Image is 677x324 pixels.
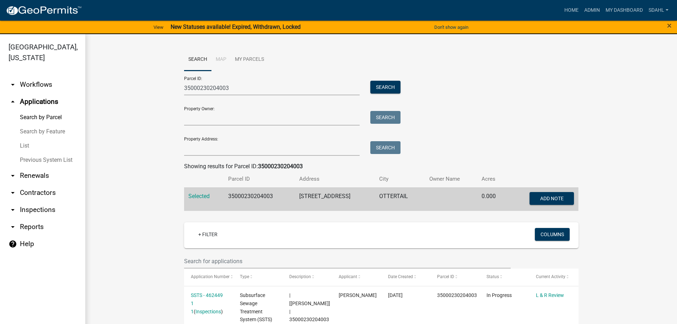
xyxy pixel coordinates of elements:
[370,81,401,94] button: Search
[295,187,375,211] td: [STREET_ADDRESS]
[224,187,295,211] td: 35000230204003
[295,171,375,187] th: Address
[339,292,377,298] span: Scott M Ellingson
[184,269,233,286] datatable-header-cell: Application Number
[283,269,332,286] datatable-header-cell: Description
[191,274,230,279] span: Application Number
[536,274,565,279] span: Current Activity
[530,192,574,205] button: Add Note
[9,97,17,106] i: arrow_drop_up
[487,292,512,298] span: In Progress
[375,171,425,187] th: City
[332,269,381,286] datatable-header-cell: Applicant
[151,21,166,33] a: View
[195,309,221,314] a: Inspections
[536,292,564,298] a: L & R Review
[258,163,303,170] strong: 35000230204003
[233,269,283,286] datatable-header-cell: Type
[381,269,431,286] datatable-header-cell: Date Created
[535,228,570,241] button: Columns
[191,291,226,315] div: ( )
[9,240,17,248] i: help
[188,193,210,200] a: Selected
[9,206,17,214] i: arrow_drop_down
[646,4,671,17] a: sdahl
[370,141,401,154] button: Search
[603,4,646,17] a: My Dashboard
[477,171,508,187] th: Acres
[224,171,295,187] th: Parcel ID
[388,292,403,298] span: 08/11/2025
[375,187,425,211] td: OTTERTAIL
[487,274,499,279] span: Status
[529,269,579,286] datatable-header-cell: Current Activity
[667,21,672,30] button: Close
[430,269,480,286] datatable-header-cell: Parcel ID
[480,269,529,286] datatable-header-cell: Status
[240,274,249,279] span: Type
[171,23,301,30] strong: New Statuses available! Expired, Withdrawn, Locked
[184,162,579,171] div: Showing results for Parcel ID:
[184,254,511,269] input: Search for applications
[9,80,17,89] i: arrow_drop_down
[339,274,357,279] span: Applicant
[184,48,211,71] a: Search
[231,48,268,71] a: My Parcels
[540,195,564,201] span: Add Note
[193,228,223,241] a: + Filter
[667,21,672,31] span: ×
[437,292,477,298] span: 35000230204003
[431,21,471,33] button: Don't show again
[9,188,17,197] i: arrow_drop_down
[191,292,223,314] a: SSTS - 462449 1 1
[289,274,311,279] span: Description
[581,4,603,17] a: Admin
[437,274,454,279] span: Parcel ID
[9,223,17,231] i: arrow_drop_down
[562,4,581,17] a: Home
[477,187,508,211] td: 0.000
[388,274,413,279] span: Date Created
[425,171,477,187] th: Owner Name
[370,111,401,124] button: Search
[9,171,17,180] i: arrow_drop_down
